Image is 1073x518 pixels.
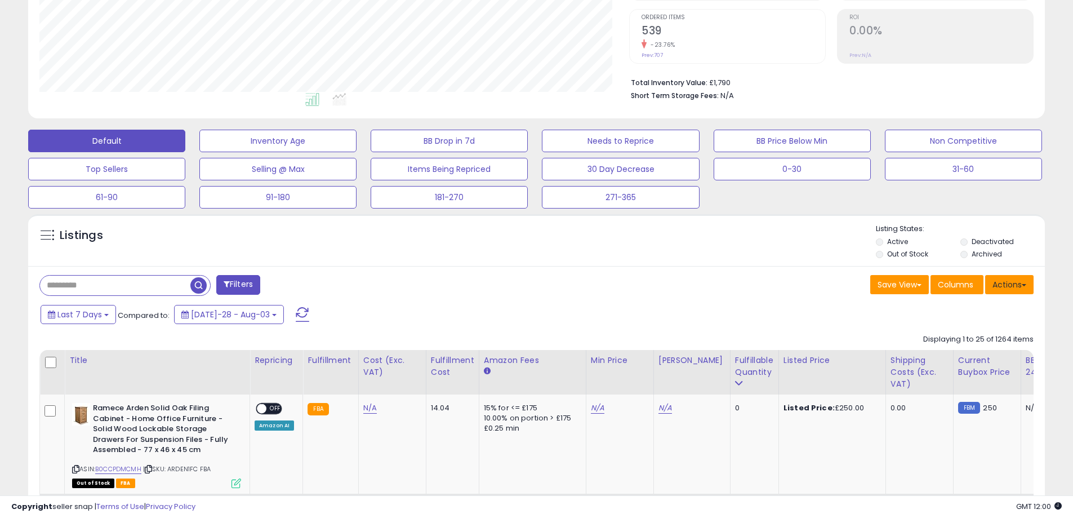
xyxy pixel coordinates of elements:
button: 31-60 [885,158,1042,180]
div: 14.04 [431,403,470,413]
a: N/A [658,402,672,414]
button: BB Drop in 7d [371,130,528,152]
div: £250.00 [783,403,877,413]
b: Listed Price: [783,402,835,413]
label: Archived [972,249,1002,259]
button: Last 7 Days [41,305,116,324]
h2: 0.00% [849,24,1033,39]
small: FBM [958,402,980,414]
div: Fulfillment Cost [431,355,474,378]
button: Columns [930,275,983,294]
a: Privacy Policy [146,501,195,512]
small: FBA [308,403,328,415]
button: 91-180 [199,186,357,209]
span: 250 [983,402,996,413]
button: 61-90 [28,186,185,209]
span: OFF [266,404,284,414]
strong: Copyright [11,501,52,512]
div: 0.00 [891,403,945,413]
span: Ordered Items [642,15,825,21]
div: Current Buybox Price [958,355,1016,378]
b: Short Term Storage Fees: [631,91,719,100]
span: Columns [938,279,973,290]
span: 2025-08-11 12:00 GMT [1016,501,1062,512]
div: [PERSON_NAME] [658,355,725,366]
div: Shipping Costs (Exc. VAT) [891,355,949,390]
div: Min Price [591,355,649,366]
div: Amazon AI [255,420,294,431]
button: Save View [870,275,929,294]
img: 41n2FvBT+aL._SL40_.jpg [72,403,90,426]
h2: 539 [642,24,825,39]
b: Total Inventory Value: [631,78,707,87]
button: Actions [985,275,1034,294]
small: Prev: N/A [849,52,871,59]
div: seller snap | | [11,502,195,512]
div: Amazon Fees [484,355,581,366]
label: Active [887,237,908,246]
button: 181-270 [371,186,528,209]
small: Amazon Fees. [484,366,491,377]
button: Selling @ Max [199,158,357,180]
span: | SKU: ARDEN1FC FBA [143,464,211,473]
div: Title [69,355,245,366]
button: 271-365 [542,186,699,209]
button: Needs to Reprice [542,130,699,152]
div: 0 [735,403,770,413]
small: Prev: 707 [642,52,663,59]
div: N/A [1026,403,1063,413]
button: Top Sellers [28,158,185,180]
a: Terms of Use [96,501,144,512]
a: N/A [363,402,377,414]
div: BB Share 24h. [1026,355,1067,378]
span: ROI [849,15,1033,21]
button: Default [28,130,185,152]
a: B0CCPDMCMH [95,464,141,474]
p: Listing States: [876,224,1045,234]
button: Non Competitive [885,130,1042,152]
a: N/A [591,402,604,414]
button: BB Price Below Min [714,130,871,152]
span: All listings that are currently out of stock and unavailable for purchase on Amazon [72,479,114,488]
label: Out of Stock [887,249,928,259]
span: N/A [720,90,734,101]
span: FBA [116,479,135,488]
button: Inventory Age [199,130,357,152]
button: [DATE]-28 - Aug-03 [174,305,284,324]
small: -23.76% [647,41,675,49]
button: Items Being Repriced [371,158,528,180]
span: Compared to: [118,310,170,321]
button: Filters [216,275,260,295]
span: [DATE]-28 - Aug-03 [191,309,270,320]
label: Deactivated [972,237,1014,246]
div: 10.00% on portion > £175 [484,413,577,423]
h5: Listings [60,228,103,243]
div: Fulfillable Quantity [735,355,774,378]
b: Ramece Arden Solid Oak Filing Cabinet - Home Office Furniture - Solid Wood Lockable Storage Drawe... [93,403,230,458]
div: Repricing [255,355,298,366]
button: 30 Day Decrease [542,158,699,180]
div: Displaying 1 to 25 of 1264 items [923,334,1034,345]
div: Fulfillment [308,355,353,366]
div: Listed Price [783,355,881,366]
div: Cost (Exc. VAT) [363,355,421,378]
button: 0-30 [714,158,871,180]
div: £0.25 min [484,423,577,433]
li: £1,790 [631,75,1025,88]
div: 15% for <= £175 [484,403,577,413]
span: Last 7 Days [57,309,102,320]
